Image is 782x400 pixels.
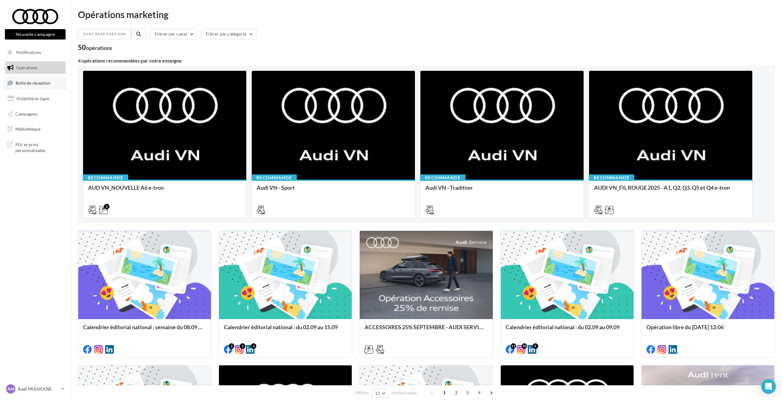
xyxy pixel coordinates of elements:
[372,389,388,398] button: 12
[16,50,41,55] span: Notifications
[506,324,629,336] div: Calendrier éditorial national : du 02.09 au 09.09
[149,29,197,39] button: Filtrer par canal
[104,204,109,209] div: 2
[86,45,112,51] div: opérations
[229,343,234,349] div: 2
[78,44,112,51] div: 50
[4,138,67,156] a: PLV et print personnalisable
[251,343,256,349] div: 3
[420,174,466,181] div: Recommandé
[16,80,51,86] span: Boîte de réception
[594,185,747,197] div: AUDI VN_FIL ROUGE 2025 - A1, Q2, Q3, Q5 et Q4 e-tron
[391,390,417,396] span: résultats/page
[375,391,380,396] span: 12
[78,58,775,63] div: 4 opérations recommandées par votre enseigne
[589,174,634,181] div: Recommandé
[251,174,297,181] div: Recommandé
[474,388,484,398] span: 4
[7,386,14,392] span: AM
[201,29,256,39] button: Filtrer par catégorie
[439,388,449,398] span: 1
[224,324,347,336] div: Calendrier éditorial national : du 02.09 au 15.09
[240,343,245,349] div: 2
[511,343,516,349] div: 11
[5,29,66,40] button: Nouvelle campagne
[5,383,66,395] a: AM Audi MULHOUSE
[18,386,59,392] p: Audi MULHOUSE
[522,343,527,349] div: 10
[83,324,206,336] div: Calendrier éditorial national : semaine du 08.09 au 14.09
[4,108,67,120] a: Campagnes
[15,126,40,131] span: Médiathèque
[78,10,775,19] div: Opérations marketing
[257,185,410,197] div: Audi VN - Sport
[15,140,63,154] span: PLV et print personnalisable
[451,388,461,398] span: 2
[533,343,538,349] div: 9
[646,324,769,336] div: Opération libre du [DATE] 12:06
[17,96,49,101] span: Visibilité en ligne
[761,379,776,394] div: Open Intercom Messenger
[4,76,67,90] a: Boîte de réception
[425,185,579,197] div: Audi VN - Tradition
[83,174,128,181] div: Recommandé
[15,111,37,116] span: Campagnes
[365,324,488,336] div: ACCESSOIRES 25% SEPTEMBRE - AUDI SERVICE
[4,61,67,74] a: Opérations
[4,92,67,105] a: Visibilité en ligne
[355,390,369,396] span: Afficher
[4,123,67,135] a: Médiathèque
[462,388,472,398] span: 3
[16,65,37,70] span: Opérations
[88,185,241,197] div: AUD VN_NOUVELLE A6 e-tron
[4,46,64,59] button: Notifications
